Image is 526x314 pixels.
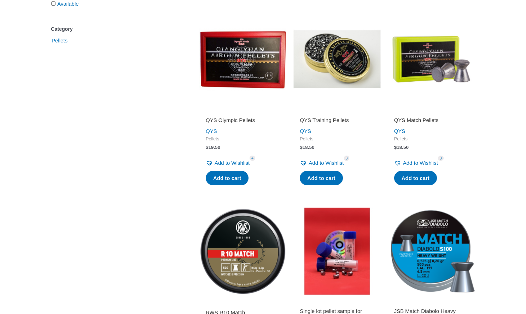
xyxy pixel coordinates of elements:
iframe: Customer reviews powered by Trustpilot [394,107,468,115]
a: Add to Wishlist [206,158,250,168]
span: Pellets [300,136,374,142]
bdi: 18.50 [300,145,314,150]
h2: QYS Olympic Pellets [206,117,280,124]
iframe: Customer reviews powered by Trustpilot [300,107,374,115]
a: Add to cart: “QYS Training Pellets” [300,171,343,186]
span: Add to Wishlist [309,160,344,166]
img: QYS Olympic Pellets [199,16,286,103]
a: QYS Match Pellets [394,117,468,126]
a: QYS [206,128,217,134]
a: Add to cart: “QYS Olympic Pellets” [206,171,249,186]
a: Add to cart: “QYS Match Pellets” [394,171,437,186]
a: Add to Wishlist [394,158,438,168]
iframe: Customer reviews powered by Trustpilot [394,299,468,308]
a: Add to Wishlist [300,158,344,168]
iframe: Customer reviews powered by Trustpilot [206,299,280,308]
img: QYS Training Pellets [293,16,380,103]
img: QYS Match Pellets [388,16,475,103]
a: QYS [300,128,311,134]
img: Single lot pellet sample for testing [293,208,380,295]
iframe: Customer reviews powered by Trustpilot [300,299,374,308]
img: RWS R10 Match [199,208,286,295]
div: Category [51,24,157,34]
a: QYS Olympic Pellets [206,117,280,126]
span: $ [300,145,303,150]
span: Add to Wishlist [215,160,250,166]
a: Pellets [51,37,68,43]
span: Add to Wishlist [403,160,438,166]
span: 4 [250,156,255,161]
h2: QYS Training Pellets [300,117,374,124]
img: JSB Match Diabolo Heavy [388,208,475,295]
span: Pellets [394,136,468,142]
span: 3 [344,156,350,161]
a: QYS Training Pellets [300,117,374,126]
bdi: 19.50 [206,145,220,150]
iframe: Customer reviews powered by Trustpilot [206,107,280,115]
span: $ [394,145,397,150]
bdi: 18.50 [394,145,409,150]
a: Available [57,1,79,7]
span: Pellets [206,136,280,142]
span: $ [206,145,209,150]
a: QYS [394,128,405,134]
input: Available [51,1,55,6]
span: Pellets [51,35,68,47]
h2: QYS Match Pellets [394,117,468,124]
span: 3 [438,156,444,161]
